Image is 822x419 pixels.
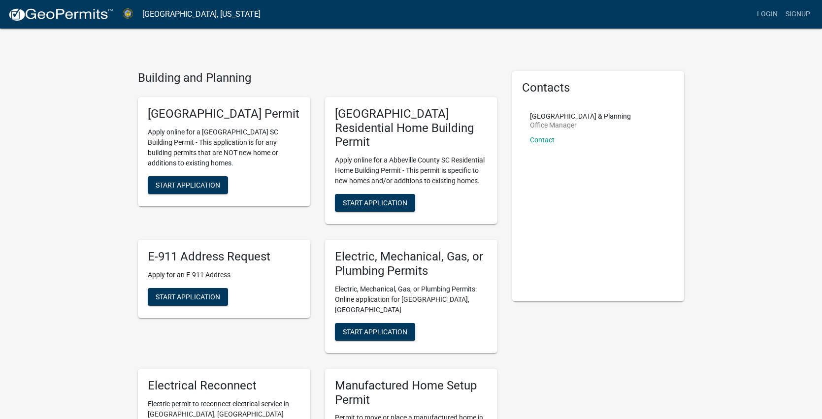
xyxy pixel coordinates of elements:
[148,250,300,264] h5: E-911 Address Request
[148,176,228,194] button: Start Application
[530,113,631,120] p: [GEOGRAPHIC_DATA] & Planning
[343,327,407,335] span: Start Application
[156,292,220,300] span: Start Application
[343,199,407,207] span: Start Application
[530,122,631,129] p: Office Manager
[138,71,497,85] h4: Building and Planning
[753,5,782,24] a: Login
[530,136,555,144] a: Contact
[148,127,300,168] p: Apply online for a [GEOGRAPHIC_DATA] SC Building Permit - This application is for any building pe...
[121,7,134,21] img: Abbeville County, South Carolina
[148,270,300,280] p: Apply for an E-911 Address
[335,379,488,407] h5: Manufactured Home Setup Permit
[148,107,300,121] h5: [GEOGRAPHIC_DATA] Permit
[335,155,488,186] p: Apply online for a Abbeville County SC Residential Home Building Permit - This permit is specific...
[522,81,675,95] h5: Contacts
[782,5,814,24] a: Signup
[335,107,488,149] h5: [GEOGRAPHIC_DATA] Residential Home Building Permit
[156,181,220,189] span: Start Application
[335,323,415,341] button: Start Application
[335,284,488,315] p: Electric, Mechanical, Gas, or Plumbing Permits: Online application for [GEOGRAPHIC_DATA], [GEOGRA...
[148,379,300,393] h5: Electrical Reconnect
[335,194,415,212] button: Start Application
[335,250,488,278] h5: Electric, Mechanical, Gas, or Plumbing Permits
[142,6,261,23] a: [GEOGRAPHIC_DATA], [US_STATE]
[148,288,228,306] button: Start Application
